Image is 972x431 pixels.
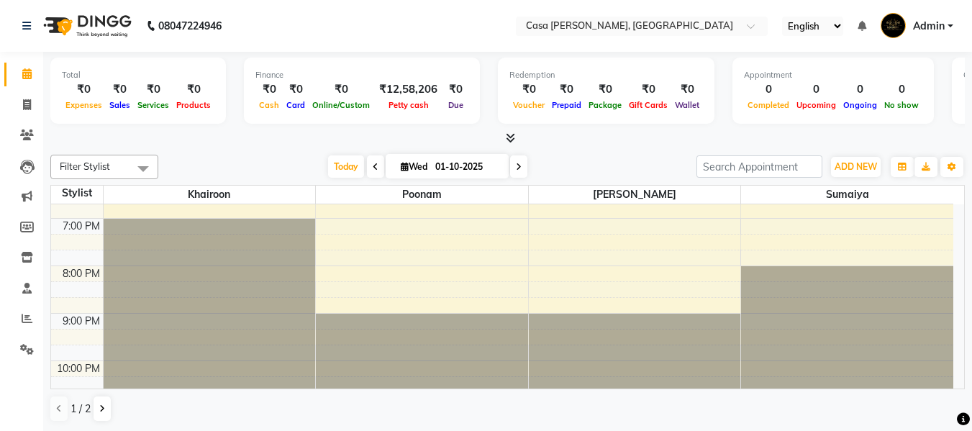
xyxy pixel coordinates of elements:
[585,100,625,110] span: Package
[134,81,173,98] div: ₹0
[625,100,671,110] span: Gift Cards
[104,186,316,204] span: Khairoon
[62,69,214,81] div: Total
[835,161,877,172] span: ADD NEW
[134,100,173,110] span: Services
[71,401,91,417] span: 1 / 2
[60,219,103,234] div: 7:00 PM
[283,100,309,110] span: Card
[548,81,585,98] div: ₹0
[106,100,134,110] span: Sales
[62,81,106,98] div: ₹0
[431,156,503,178] input: 2025-10-01
[60,266,103,281] div: 8:00 PM
[840,100,881,110] span: Ongoing
[54,361,103,376] div: 10:00 PM
[445,100,467,110] span: Due
[509,100,548,110] span: Voucher
[793,81,840,98] div: 0
[173,81,214,98] div: ₹0
[881,100,922,110] span: No show
[373,81,443,98] div: ₹12,58,206
[744,100,793,110] span: Completed
[106,81,134,98] div: ₹0
[173,100,214,110] span: Products
[793,100,840,110] span: Upcoming
[509,81,548,98] div: ₹0
[913,19,945,34] span: Admin
[60,314,103,329] div: 9:00 PM
[62,100,106,110] span: Expenses
[51,186,103,201] div: Stylist
[255,81,283,98] div: ₹0
[37,6,135,46] img: logo
[741,186,953,204] span: Sumaiya
[316,186,528,204] span: Poonam
[671,81,703,98] div: ₹0
[158,6,222,46] b: 08047224946
[840,81,881,98] div: 0
[328,155,364,178] span: Today
[831,157,881,177] button: ADD NEW
[397,161,431,172] span: Wed
[283,81,309,98] div: ₹0
[385,100,432,110] span: Petty cash
[881,81,922,98] div: 0
[625,81,671,98] div: ₹0
[255,100,283,110] span: Cash
[696,155,822,178] input: Search Appointment
[881,13,906,38] img: Admin
[309,100,373,110] span: Online/Custom
[744,81,793,98] div: 0
[529,186,741,204] span: [PERSON_NAME]
[548,100,585,110] span: Prepaid
[60,160,110,172] span: Filter Stylist
[509,69,703,81] div: Redemption
[744,69,922,81] div: Appointment
[585,81,625,98] div: ₹0
[443,81,468,98] div: ₹0
[671,100,703,110] span: Wallet
[309,81,373,98] div: ₹0
[255,69,468,81] div: Finance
